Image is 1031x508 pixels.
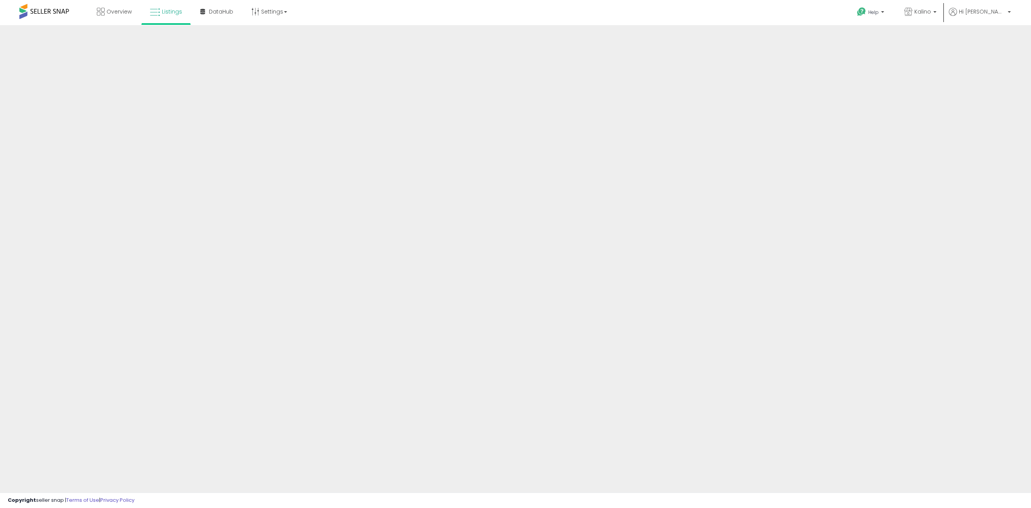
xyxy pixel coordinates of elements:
span: Kalino [914,8,931,15]
span: Overview [107,8,132,15]
span: Listings [162,8,182,15]
span: Help [868,9,879,15]
a: Hi [PERSON_NAME] [949,8,1011,25]
span: DataHub [209,8,233,15]
a: Help [851,1,892,25]
i: Get Help [857,7,866,17]
span: Hi [PERSON_NAME] [959,8,1005,15]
